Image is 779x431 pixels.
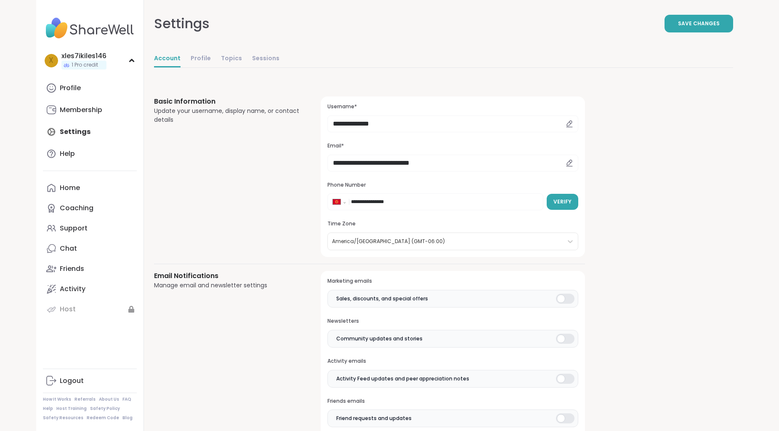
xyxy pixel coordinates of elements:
[60,284,85,294] div: Activity
[43,279,137,299] a: Activity
[336,375,469,383] span: Activity Feed updates and peer appreciation notes
[327,278,578,285] h3: Marketing emails
[154,13,210,34] div: Settings
[43,78,137,98] a: Profile
[336,295,428,303] span: Sales, discounts, and special offers
[56,406,87,412] a: Host Training
[327,142,578,150] h3: Email*
[43,299,137,319] a: Host
[99,396,119,402] a: About Us
[43,144,137,164] a: Help
[60,203,93,213] div: Coaching
[154,281,301,290] div: Manage email and newsletter settings
[252,51,279,67] a: Sessions
[43,415,83,421] a: Safety Resources
[122,415,133,421] a: Blog
[336,335,423,343] span: Community updates and stories
[61,51,106,61] div: xles7ikiles146
[87,415,119,421] a: Redeem Code
[43,371,137,391] a: Logout
[60,105,102,115] div: Membership
[43,238,137,259] a: Chat
[72,62,98,69] span: 1 Pro credit
[43,178,137,198] a: Home
[154,271,301,281] h3: Email Notifications
[74,396,96,402] a: Referrals
[154,96,301,107] h3: Basic Information
[122,396,131,402] a: FAQ
[43,218,137,238] a: Support
[43,13,137,43] img: ShareWell Nav Logo
[327,318,578,325] h3: Newsletters
[60,376,84,385] div: Logout
[327,182,578,189] h3: Phone Number
[60,305,76,314] div: Host
[60,264,84,273] div: Friends
[43,259,137,279] a: Friends
[60,183,80,193] div: Home
[60,224,88,233] div: Support
[327,220,578,228] h3: Time Zone
[665,15,733,32] button: Save Changes
[43,100,137,120] a: Membership
[43,396,71,402] a: How It Works
[60,83,81,93] div: Profile
[678,20,720,27] span: Save Changes
[327,103,578,110] h3: Username*
[553,198,572,206] span: Verify
[154,51,181,67] a: Account
[60,149,75,158] div: Help
[336,415,412,422] span: Friend requests and updates
[191,51,211,67] a: Profile
[327,358,578,365] h3: Activity emails
[43,406,53,412] a: Help
[547,194,578,210] button: Verify
[43,198,137,218] a: Coaching
[90,406,120,412] a: Safety Policy
[60,244,77,253] div: Chat
[327,398,578,405] h3: Friends emails
[221,51,242,67] a: Topics
[154,107,301,124] div: Update your username, display name, or contact details
[49,55,53,66] span: x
